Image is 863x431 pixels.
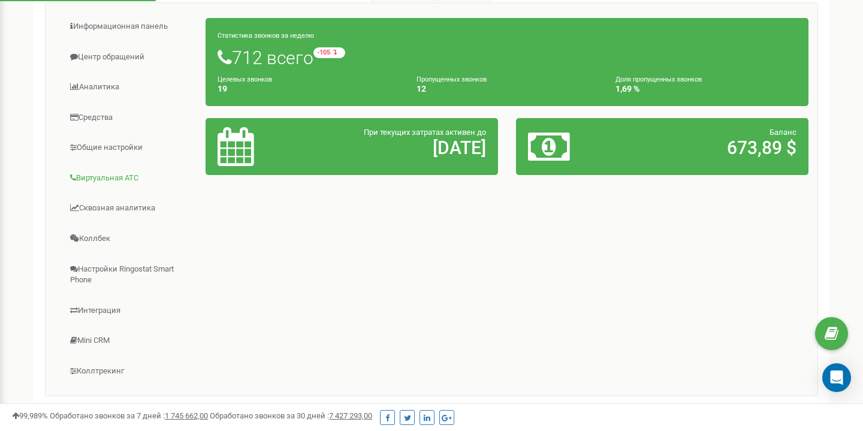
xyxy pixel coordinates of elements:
[615,76,702,83] small: Доля пропущенных звонков
[55,73,206,102] a: Аналитика
[55,164,206,193] a: Виртуальная АТС
[55,194,206,223] a: Сквозная аналитика
[55,12,206,41] a: Информационная панель
[55,357,206,386] a: Коллтрекинг
[12,411,48,420] span: 99,989%
[55,103,206,132] a: Средства
[50,411,208,420] span: Обработано звонков за 7 дней :
[417,85,598,94] h4: 12
[210,411,372,420] span: Обработано звонков за 30 дней :
[313,138,486,158] h2: [DATE]
[55,296,206,325] a: Интеграция
[329,411,372,420] u: 7 427 293,00
[55,255,206,295] a: Настройки Ringostat Smart Phone
[218,32,314,40] small: Статистика звонков за неделю
[55,43,206,72] a: Центр обращений
[623,138,796,158] h2: 673,89 $
[165,411,208,420] u: 1 745 662,00
[822,363,851,392] div: Open Intercom Messenger
[218,76,272,83] small: Целевых звонков
[55,224,206,254] a: Коллбек
[218,85,399,94] h4: 19
[313,47,345,58] small: -105
[55,326,206,355] a: Mini CRM
[55,133,206,162] a: Общие настройки
[218,47,796,68] h1: 712 всего
[770,128,796,137] span: Баланс
[417,76,487,83] small: Пропущенных звонков
[615,85,796,94] h4: 1,69 %
[364,128,486,137] span: При текущих затратах активен до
